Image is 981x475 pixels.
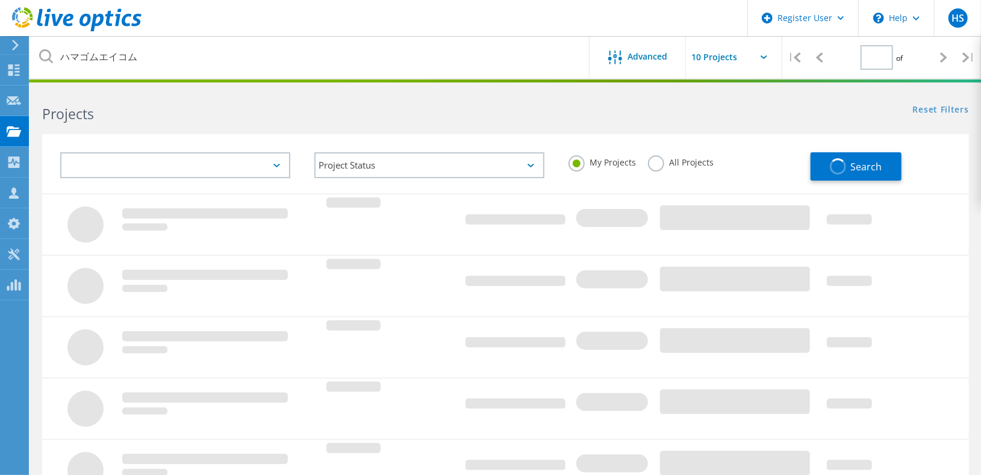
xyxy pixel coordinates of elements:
[628,52,668,61] span: Advanced
[951,13,964,23] span: HS
[896,53,903,63] span: of
[851,160,882,173] span: Search
[568,155,636,167] label: My Projects
[913,105,969,116] a: Reset Filters
[782,36,807,79] div: |
[811,152,902,181] button: Search
[314,152,544,178] div: Project Status
[873,13,884,23] svg: \n
[42,104,94,123] b: Projects
[12,25,142,34] a: Live Optics Dashboard
[648,155,714,167] label: All Projects
[956,36,981,79] div: |
[30,36,590,78] input: Search projects by name, owner, ID, company, etc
